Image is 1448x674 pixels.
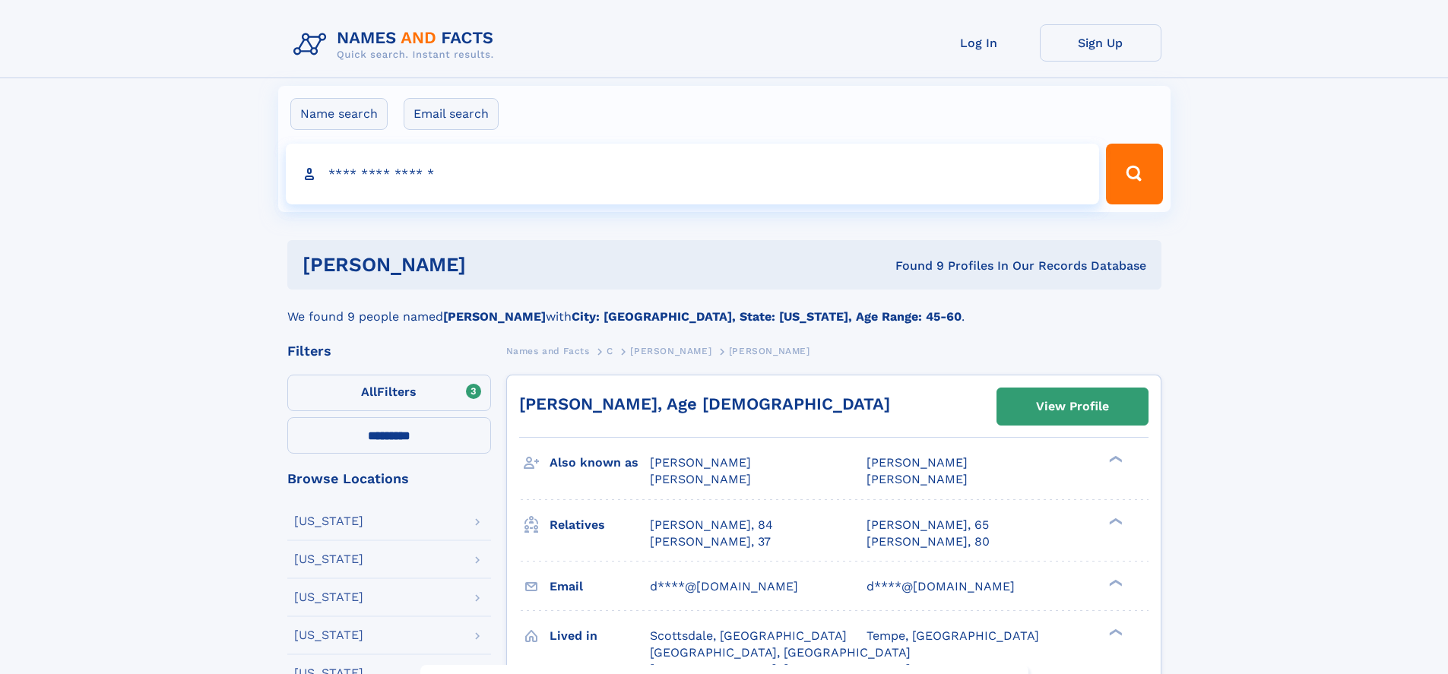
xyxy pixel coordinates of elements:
span: [PERSON_NAME] [650,472,751,486]
div: ❯ [1105,516,1123,526]
h3: Also known as [550,450,650,476]
div: [US_STATE] [294,629,363,641]
a: Log In [918,24,1040,62]
h3: Email [550,574,650,600]
span: C [607,346,613,356]
span: [PERSON_NAME] [867,455,968,470]
span: [PERSON_NAME] [650,455,751,470]
h1: [PERSON_NAME] [303,255,681,274]
div: ❯ [1105,454,1123,464]
a: [PERSON_NAME], 84 [650,517,773,533]
span: All [361,384,377,399]
div: Found 9 Profiles In Our Records Database [680,258,1146,274]
span: Tempe, [GEOGRAPHIC_DATA] [867,628,1039,643]
img: Logo Names and Facts [287,24,506,65]
span: [PERSON_NAME] [729,346,810,356]
h3: Relatives [550,512,650,538]
span: Scottsdale, [GEOGRAPHIC_DATA] [650,628,847,643]
span: [GEOGRAPHIC_DATA], [GEOGRAPHIC_DATA] [650,645,911,660]
span: [PERSON_NAME] [630,346,711,356]
button: Search Button [1106,144,1162,204]
b: [PERSON_NAME] [443,309,546,324]
a: Names and Facts [506,341,590,360]
label: Name search [290,98,388,130]
div: Browse Locations [287,472,491,486]
div: View Profile [1036,389,1109,424]
div: Filters [287,344,491,358]
div: [US_STATE] [294,591,363,603]
a: View Profile [997,388,1148,425]
label: Email search [404,98,499,130]
a: Sign Up [1040,24,1161,62]
input: search input [286,144,1100,204]
a: C [607,341,613,360]
div: We found 9 people named with . [287,290,1161,326]
h3: Lived in [550,623,650,649]
a: [PERSON_NAME] [630,341,711,360]
div: [US_STATE] [294,553,363,565]
label: Filters [287,375,491,411]
div: ❯ [1105,577,1123,587]
div: [US_STATE] [294,515,363,527]
a: [PERSON_NAME], 80 [867,533,990,550]
div: ❯ [1105,627,1123,637]
a: [PERSON_NAME], 37 [650,533,771,550]
span: [PERSON_NAME] [867,472,968,486]
b: City: [GEOGRAPHIC_DATA], State: [US_STATE], Age Range: 45-60 [572,309,962,324]
a: [PERSON_NAME], 65 [867,517,989,533]
a: [PERSON_NAME], Age [DEMOGRAPHIC_DATA] [519,394,890,413]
